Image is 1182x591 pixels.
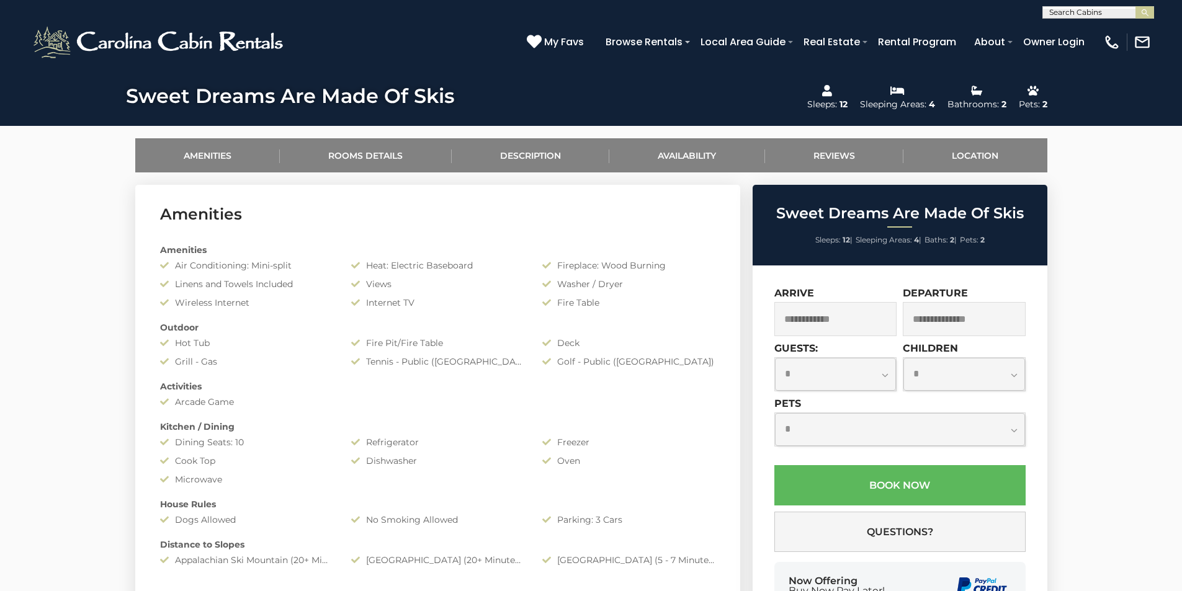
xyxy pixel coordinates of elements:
a: Rooms Details [280,138,452,172]
div: Outdoor [151,321,725,334]
button: Questions? [774,512,1026,552]
div: Fire Pit/Fire Table [342,337,533,349]
li: | [925,232,957,248]
div: Washer / Dryer [533,278,724,290]
a: About [968,31,1011,53]
div: House Rules [151,498,725,510]
span: Pets: [960,235,978,244]
span: My Favs [544,34,584,50]
li: | [815,232,853,248]
a: Owner Login [1017,31,1091,53]
label: Guests: [774,342,818,354]
div: Cook Top [151,455,342,467]
div: Tennis - Public ([GEOGRAPHIC_DATA]) [342,355,533,368]
span: Sleeps: [815,235,841,244]
div: Internet TV [342,296,533,309]
h2: Sweet Dreams Are Made Of Skis [756,205,1044,221]
div: Arcade Game [151,396,342,408]
div: No Smoking Allowed [342,513,533,526]
div: Dogs Allowed [151,513,342,526]
div: Kitchen / Dining [151,420,725,433]
img: phone-regular-white.png [1103,33,1121,51]
div: Appalachian Ski Mountain (20+ Minute Drive) [151,554,342,566]
label: Departure [903,287,968,299]
a: Availability [609,138,765,172]
div: Fireplace: Wood Burning [533,259,724,272]
div: Activities [151,380,725,393]
div: Heat: Electric Baseboard [342,259,533,272]
div: Dining Seats: 10 [151,436,342,448]
div: Fire Table [533,296,724,309]
button: Book Now [774,465,1026,505]
div: [GEOGRAPHIC_DATA] (20+ Minutes Drive) [342,554,533,566]
span: Baths: [925,235,948,244]
a: Reviews [765,138,904,172]
img: mail-regular-white.png [1134,33,1151,51]
div: Grill - Gas [151,355,342,368]
a: Description [452,138,610,172]
a: My Favs [527,34,587,50]
strong: 4 [914,235,919,244]
div: Golf - Public ([GEOGRAPHIC_DATA]) [533,355,724,368]
a: Real Estate [797,31,866,53]
div: Refrigerator [342,436,533,448]
div: Linens and Towels Included [151,278,342,290]
div: Oven [533,455,724,467]
strong: 2 [980,235,985,244]
div: Parking: 3 Cars [533,513,724,526]
div: Air Conditioning: Mini-split [151,259,342,272]
div: Hot Tub [151,337,342,349]
a: Rental Program [872,31,962,53]
div: Dishwasher [342,455,533,467]
a: Local Area Guide [694,31,792,53]
label: Children [903,342,958,354]
div: Views [342,278,533,290]
div: Distance to Slopes [151,538,725,551]
strong: 12 [843,235,850,244]
li: | [856,232,921,248]
strong: 2 [950,235,954,244]
div: Freezer [533,436,724,448]
label: Arrive [774,287,814,299]
div: Deck [533,337,724,349]
div: Amenities [151,244,725,256]
label: Pets [774,398,801,409]
a: Browse Rentals [599,31,689,53]
h3: Amenities [160,203,715,225]
a: Amenities [135,138,280,172]
div: [GEOGRAPHIC_DATA] (5 - 7 Minute Drive) [533,554,724,566]
a: Location [903,138,1047,172]
div: Microwave [151,473,342,486]
span: Sleeping Areas: [856,235,912,244]
img: White-1-2.png [31,24,289,61]
div: Wireless Internet [151,296,342,309]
